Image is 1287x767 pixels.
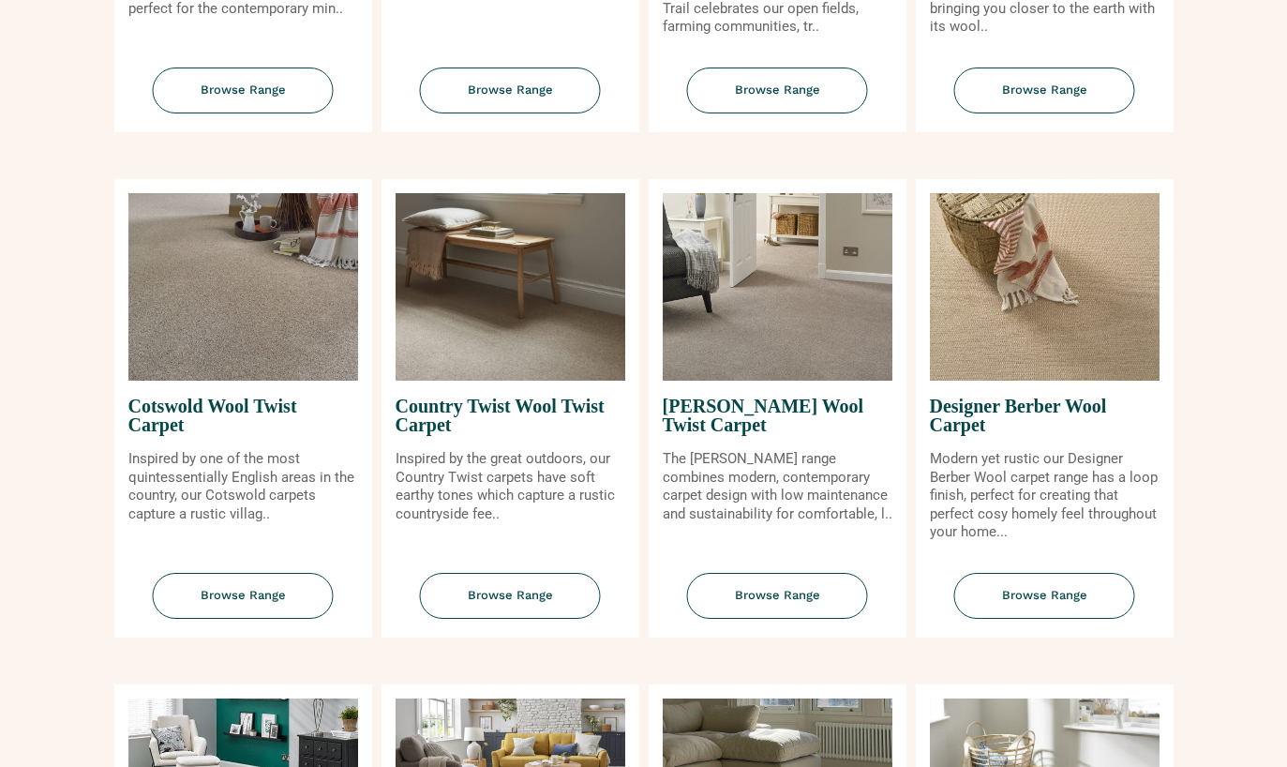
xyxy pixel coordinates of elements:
[128,194,358,382] img: Cotswold Wool Twist Carpet
[420,574,601,620] span: Browse Range
[396,382,625,451] span: Country Twist Wool Twist Carpet
[114,68,372,133] a: Browse Range
[153,68,334,114] span: Browse Range
[663,451,892,524] p: The [PERSON_NAME] range combines modern, contemporary carpet design with low maintenance and sust...
[649,574,906,639] a: Browse Range
[153,574,334,620] span: Browse Range
[916,574,1174,639] a: Browse Range
[687,68,868,114] span: Browse Range
[396,451,625,524] p: Inspired by the great outdoors, our Country Twist carpets have soft earthy tones which capture a ...
[382,574,639,639] a: Browse Range
[128,382,358,451] span: Cotswold Wool Twist Carpet
[930,382,1160,451] span: Designer Berber Wool Carpet
[930,451,1160,543] p: Modern yet rustic our Designer Berber Wool carpet range has a loop finish, perfect for creating t...
[420,68,601,114] span: Browse Range
[396,194,625,382] img: Country Twist Wool Twist Carpet
[916,68,1174,133] a: Browse Range
[930,194,1160,382] img: Designer Berber Wool Carpet
[114,574,372,639] a: Browse Range
[649,68,906,133] a: Browse Range
[954,68,1135,114] span: Browse Range
[663,382,892,451] span: [PERSON_NAME] Wool Twist Carpet
[128,451,358,524] p: Inspired by one of the most quintessentially English areas in the country, our Cotswold carpets c...
[663,194,892,382] img: Craven Wool Twist Carpet
[954,574,1135,620] span: Browse Range
[382,68,639,133] a: Browse Range
[687,574,868,620] span: Browse Range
